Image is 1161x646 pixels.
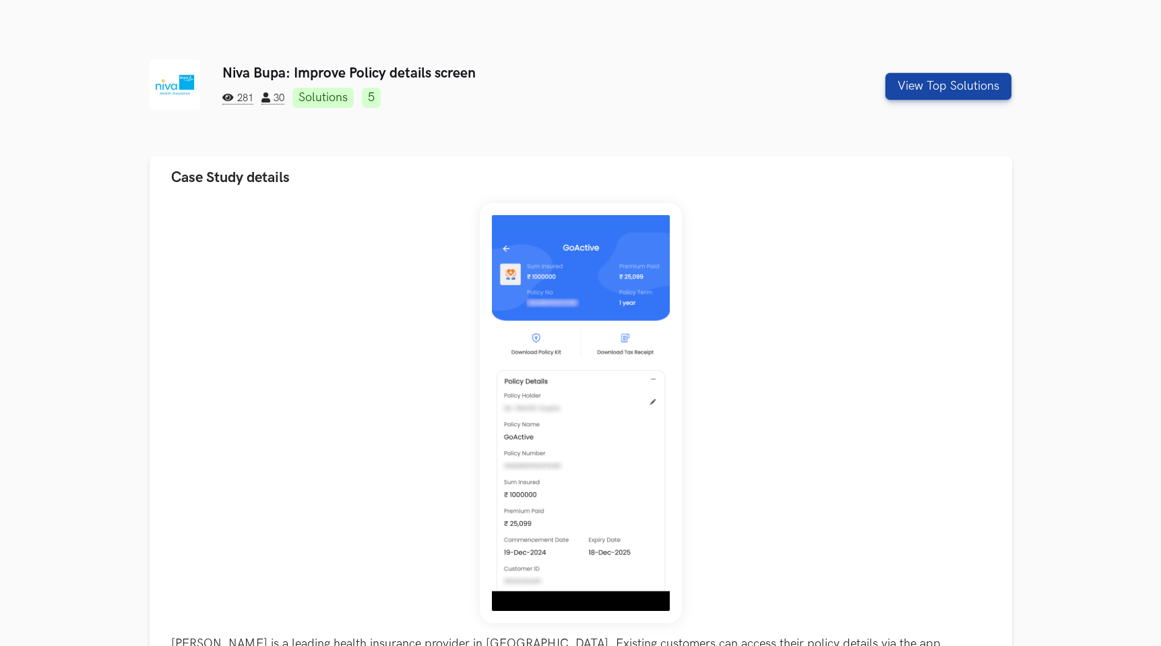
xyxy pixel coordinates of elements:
button: View Top Solutions [885,73,1011,100]
span: Case Study details [171,169,290,187]
h3: Niva Bupa: Improve Policy details screen [222,65,793,82]
a: 5 [362,88,381,108]
a: Solutions [292,88,354,108]
button: Case Study details [150,156,1012,199]
span: 30 [261,92,284,105]
img: Weekend_Hackathon_82_banner.png [480,203,682,623]
span: 281 [222,92,253,105]
img: Niva Bupa logo [150,59,200,110]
